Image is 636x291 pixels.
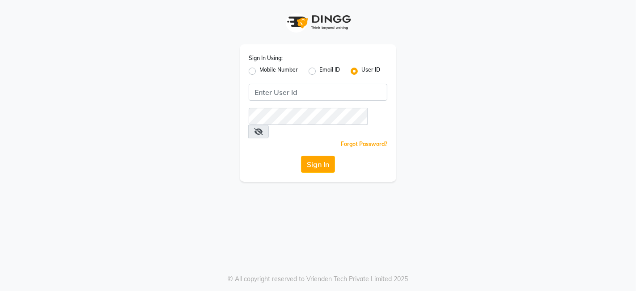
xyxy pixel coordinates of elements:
[361,66,380,77] label: User ID
[249,54,283,62] label: Sign In Using:
[259,66,298,77] label: Mobile Number
[249,108,368,125] input: Username
[249,84,387,101] input: Username
[341,141,387,147] a: Forgot Password?
[319,66,340,77] label: Email ID
[282,9,354,35] img: logo1.svg
[301,156,335,173] button: Sign In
